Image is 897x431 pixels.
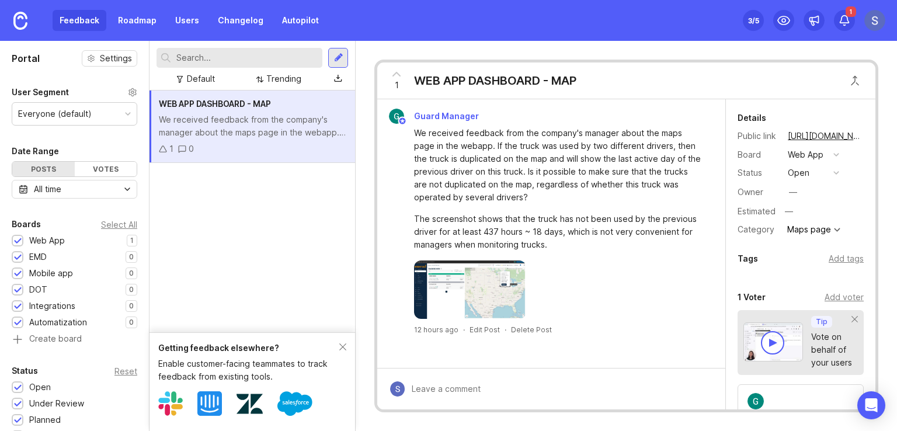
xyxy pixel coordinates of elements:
[414,260,526,319] img: https://canny-assets.io/images/a577fb815bc4cd9c86c43b475b84f173.jpeg
[414,127,702,204] div: We received feedback from the company's manager about the maps page in the webapp. If the truck w...
[12,217,41,231] div: Boards
[414,325,458,335] a: 12 hours ago
[414,72,576,89] div: WEB APP DASHBOARD - MAP
[816,317,828,326] p: Tip
[382,109,488,124] a: Guard ManagerGuard Manager
[738,252,758,266] div: Tags
[857,391,885,419] div: Open Intercom Messenger
[781,204,797,219] div: —
[197,391,222,416] img: Intercom logo
[743,10,764,31] button: 3/5
[266,72,301,85] div: Trending
[788,166,809,179] div: open
[29,267,73,280] div: Mobile app
[738,166,778,179] div: Status
[13,12,27,30] img: Canny Home
[129,285,134,294] p: 0
[237,391,263,417] img: Zendesk logo
[211,10,270,31] a: Changelog
[275,10,326,31] a: Autopilot
[114,368,137,374] div: Reset
[158,391,183,416] img: Slack logo
[747,393,764,409] img: Guard Manager
[29,283,47,296] div: DOT
[846,6,856,17] span: 1
[811,331,852,369] div: Vote on behalf of your users
[277,386,312,421] img: Salesforce logo
[100,53,132,64] span: Settings
[29,381,51,394] div: Open
[738,186,778,199] div: Owner
[389,109,404,124] img: Guard Manager
[505,325,506,335] div: ·
[130,236,134,245] p: 1
[129,301,134,311] p: 0
[129,269,134,278] p: 0
[12,162,75,176] div: Posts
[12,364,38,378] div: Status
[29,397,84,410] div: Under Review
[149,91,355,163] a: WEB APP DASHBOARD - MAPWe received feedback from the company's manager about the maps page in the...
[395,79,399,92] span: 1
[511,325,552,335] div: Delete Post
[29,251,47,263] div: EMD
[787,225,831,234] div: Maps page
[12,85,69,99] div: User Segment
[738,290,766,304] div: 1 Voter
[75,162,137,176] div: Votes
[168,10,206,31] a: Users
[414,213,702,251] div: The screenshot shows that the truck has not been used by the previous driver for at least 437 hou...
[738,207,776,215] div: Estimated
[743,322,803,362] img: video-thumbnail-vote-d41b83416815613422e2ca741bf692cc.jpg
[788,148,823,161] div: Web App
[825,291,864,304] div: Add voter
[12,335,137,345] a: Create board
[398,117,407,126] img: member badge
[29,413,61,426] div: Planned
[738,130,778,142] div: Public link
[463,325,465,335] div: ·
[12,144,59,158] div: Date Range
[169,142,173,155] div: 1
[738,223,778,236] div: Category
[118,185,137,194] svg: toggle icon
[738,148,778,161] div: Board
[187,72,215,85] div: Default
[34,183,61,196] div: All time
[390,381,405,397] img: Stas Ityakin
[159,99,271,109] span: WEB APP DASHBOARD - MAP
[470,325,500,335] div: Edit Post
[82,50,137,67] button: Settings
[789,186,797,199] div: —
[158,357,339,383] div: Enable customer-facing teammates to track feedback from existing tools.
[738,111,766,125] div: Details
[158,342,339,354] div: Getting feedback elsewhere?
[414,111,479,121] span: Guard Manager
[864,10,885,31] img: Stas Ityakin
[829,252,864,265] div: Add tags
[29,316,87,329] div: Automatization
[843,69,867,92] button: Close button
[12,51,40,65] h1: Portal
[159,113,346,139] div: We received feedback from the company's manager about the maps page in the webapp. If the truck w...
[29,234,65,247] div: Web App
[129,318,134,327] p: 0
[129,252,134,262] p: 0
[748,12,759,29] div: 3 /5
[784,128,864,144] a: [URL][DOMAIN_NAME]
[101,221,137,228] div: Select All
[18,107,92,120] div: Everyone (default)
[111,10,164,31] a: Roadmap
[29,300,75,312] div: Integrations
[176,51,318,64] input: Search...
[189,142,194,155] div: 0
